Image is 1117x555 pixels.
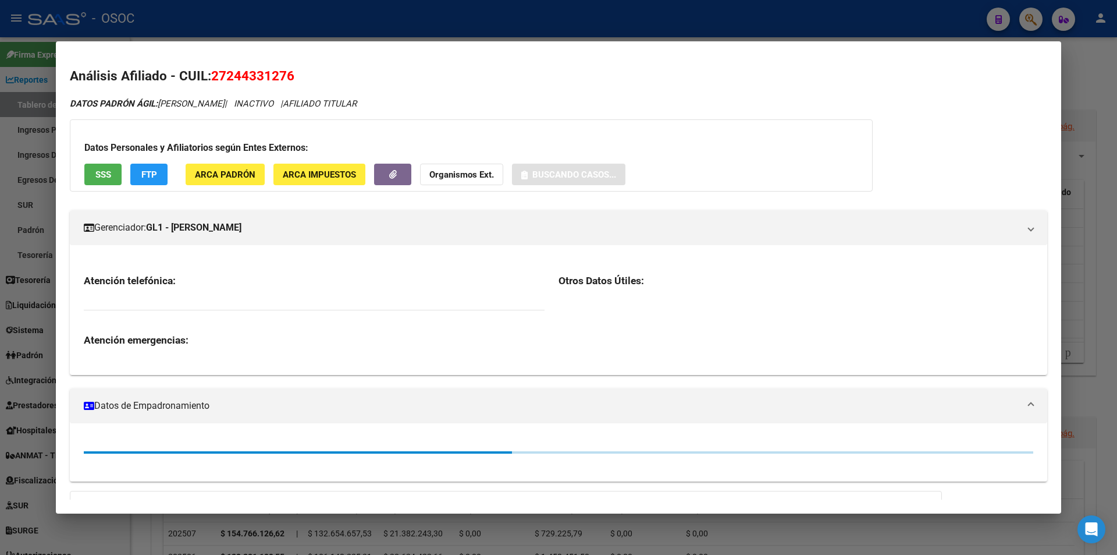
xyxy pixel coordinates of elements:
[532,169,616,180] span: Buscando casos...
[283,169,356,180] span: ARCA Impuestos
[130,164,168,185] button: FTP
[70,423,1047,482] div: Datos de Empadronamiento
[420,164,503,185] button: Organismos Ext.
[512,164,625,185] button: Buscando casos...
[186,164,265,185] button: ARCA Padrón
[141,169,157,180] span: FTP
[84,399,1019,413] mat-panel-title: Datos de Empadronamiento
[95,169,111,180] span: SSS
[84,141,858,155] h3: Datos Personales y Afiliatorios según Entes Externos:
[211,68,294,83] span: 27244331276
[84,274,545,287] h3: Atención telefónica:
[84,221,1019,235] mat-panel-title: Gerenciador:
[146,221,241,235] strong: GL1 - [PERSON_NAME]
[84,334,545,347] h3: Atención emergencias:
[1077,515,1105,543] div: Open Intercom Messenger
[70,245,1047,375] div: Gerenciador:GL1 - [PERSON_NAME]
[195,169,255,180] span: ARCA Padrón
[84,164,122,185] button: SSS
[70,388,1047,423] mat-expansion-panel-header: Datos de Empadronamiento
[70,210,1047,245] mat-expansion-panel-header: Gerenciador:GL1 - [PERSON_NAME]
[70,98,158,109] strong: DATOS PADRÓN ÁGIL:
[429,169,494,180] strong: Organismos Ext.
[273,164,365,185] button: ARCA Impuestos
[70,98,357,109] i: | INACTIVO |
[70,98,225,109] span: [PERSON_NAME]
[283,98,357,109] span: AFILIADO TITULAR
[558,274,1033,287] h3: Otros Datos Útiles:
[70,66,1047,86] h2: Análisis Afiliado - CUIL:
